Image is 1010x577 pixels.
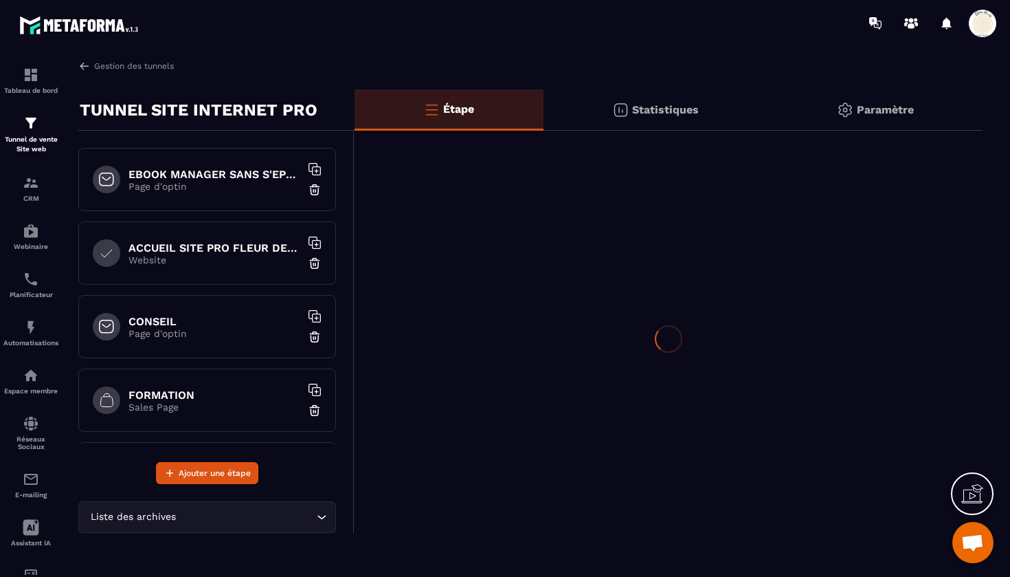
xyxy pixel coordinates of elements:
a: automationsautomationsAutomatisations [3,309,58,357]
a: automationsautomationsWebinaire [3,213,58,261]
img: automations [23,367,39,384]
a: Gestion des tunnels [78,60,174,72]
a: formationformationTableau de bord [3,56,58,105]
a: formationformationTunnel de vente Site web [3,105,58,164]
img: automations [23,223,39,239]
p: Automatisations [3,339,58,347]
h6: EBOOK MANAGER SANS S'EPUISER OFFERT [128,168,300,181]
img: social-network [23,415,39,432]
img: automations [23,319,39,336]
p: Espace membre [3,387,58,395]
a: formationformationCRM [3,164,58,213]
p: Assistant IA [3,539,58,547]
p: Étape [443,102,474,116]
img: formation [23,175,39,191]
img: arrow [78,60,91,72]
img: trash [308,257,322,270]
p: Planificateur [3,291,58,298]
img: trash [308,330,322,344]
span: Liste des archives [87,510,179,525]
a: automationsautomationsEspace membre [3,357,58,405]
h6: ACCUEIL SITE PRO FLEUR DE VIE [128,241,300,254]
a: emailemailE-mailing [3,461,58,509]
img: formation [23,67,39,83]
p: Page d'optin [128,181,300,192]
img: logo [19,12,143,38]
img: email [23,471,39,488]
h6: CONSEIL [128,315,300,328]
a: social-networksocial-networkRéseaux Sociaux [3,405,58,461]
a: Assistant IA [3,509,58,557]
p: TUNNEL SITE INTERNET PRO [80,96,317,124]
span: Ajouter une étape [179,466,251,480]
p: E-mailing [3,491,58,499]
p: Website [128,254,300,265]
p: Tableau de bord [3,87,58,94]
button: Ajouter une étape [156,462,258,484]
p: Paramètre [857,103,914,116]
p: Sales Page [128,402,300,413]
img: trash [308,404,322,417]
p: Statistiques [632,103,699,116]
p: Webinaire [3,243,58,250]
div: Search for option [78,501,336,533]
a: schedulerschedulerPlanificateur [3,261,58,309]
img: setting-gr.5f69749f.svg [837,102,853,118]
h6: FORMATION [128,389,300,402]
p: CRM [3,195,58,202]
input: Search for option [179,510,313,525]
img: bars-o.4a397970.svg [423,101,440,118]
p: Réseaux Sociaux [3,435,58,450]
p: Page d'optin [128,328,300,339]
img: trash [308,183,322,197]
img: formation [23,115,39,131]
img: stats.20deebd0.svg [612,102,629,118]
div: Ouvrir le chat [952,522,994,563]
p: Tunnel de vente Site web [3,135,58,154]
img: scheduler [23,271,39,287]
